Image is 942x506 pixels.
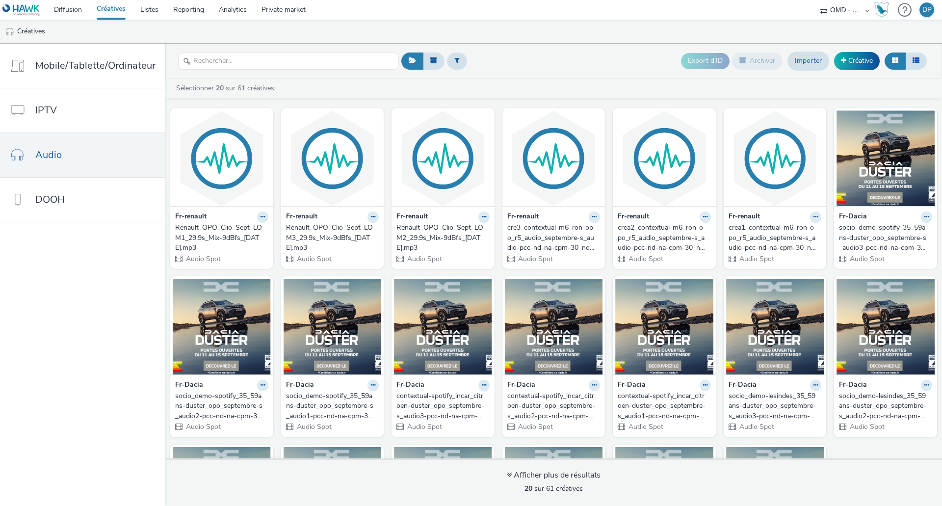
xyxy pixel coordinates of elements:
[729,391,818,421] div: socio_demo-lesindes_35_59ans-duster_opo_septembre-s_audio3-pcc-nd-na-cpm-30_no_skip
[5,27,15,37] img: audio
[618,212,649,223] strong: Fr-renault
[837,110,935,206] img: socio_demo-spotify_35_59ans-duster_opo_septembre-s_audio3-pcc-nd-na-cpm-30_no_skip visual
[396,212,428,223] strong: Fr-renault
[396,223,490,253] a: Renault_OPO_Clio_Sept_LOM2_29.9s_Mix-9dBfs_[DATE].mp3
[787,52,829,70] a: Importer
[885,53,906,69] button: Grille
[286,391,379,421] a: socio_demo-spotify_35_59ans-duster_opo_septembre-s_audio1-pcc-nd-na-cpm-30_no_skip
[874,2,889,18] img: Hawk Academy
[524,484,532,493] strong: 20
[839,223,932,253] a: socio_demo-spotify_35_59ans-duster_opo_septembre-s_audio3-pcc-nd-na-cpm-30_no_skip
[35,192,65,207] span: DOOH
[35,58,156,73] span: Mobile/Tablette/Ordinateur
[738,422,774,431] span: Audio Spot
[505,110,603,206] img: cre3_contextual-m6_ron-opo_r5_audio_septembre-s_audio-pcc-nd-na-cpm-30_noskip visual
[185,254,221,264] span: Audio Spot
[729,380,757,391] strong: Fr-Dacia
[507,391,601,421] a: contextual-spotify_incar_citroen-duster_opo_septembre-s_audio2-pcc-nd-na-cpm-30_no_skip
[729,223,822,253] a: crea1_contextual-m6_ron-opo_r5_audio_septembre-s_audio-pcc-nd-na-cpm-30_noskip
[406,254,442,264] span: Audio Spot
[517,422,553,431] span: Audio Spot
[507,223,601,253] a: cre3_contextual-m6_ron-opo_r5_audio_septembre-s_audio-pcc-nd-na-cpm-30_noskip
[178,53,399,70] input: Rechercher...
[175,212,207,223] strong: Fr-renault
[286,391,375,421] div: socio_demo-spotify_35_59ans-duster_opo_septembre-s_audio1-pcc-nd-na-cpm-30_no_skip
[507,223,597,253] div: cre3_contextual-m6_ron-opo_r5_audio_septembre-s_audio-pcc-nd-na-cpm-30_noskip
[35,103,57,117] span: IPTV
[849,422,885,431] span: Audio Spot
[905,53,927,69] button: Liste
[849,254,885,264] span: Audio Spot
[681,53,730,69] button: Export d'ID
[517,254,553,264] span: Audio Spot
[839,212,867,223] strong: Fr-Dacia
[175,223,264,253] div: Renault_OPO_Clio_Sept_LOM1_29.9s_Mix-9dBfs_[DATE].mp3
[615,110,713,206] img: crea2_contextual-m6_ron-opo_r5_audio_septembre-s_audio-pcc-nd-na-cpm-30_noskip visual
[729,223,818,253] div: crea1_contextual-m6_ron-opo_r5_audio_septembre-s_audio-pcc-nd-na-cpm-30_noskip
[2,4,40,16] img: undefined Logo
[394,279,492,374] img: contextual-spotify_incar_citroen-duster_opo_septembre-s_audio3-pcc-nd-na-cpm-30_no_skip visual
[732,53,783,69] button: Archiver
[175,83,278,93] a: Sélectionner sur 61 créatives
[35,148,62,162] span: Audio
[839,391,932,421] a: socio_demo-lesindes_35_59ans-duster_opo_septembre-s_audio2-pcc-nd-na-cpm-30_no_skip
[396,380,424,391] strong: Fr-Dacia
[284,110,382,206] img: Renault_OPO_Clio_Sept_LOM3_29.9s_Mix-9dBfs_2025-08-27.mp3 visual
[628,422,663,431] span: Audio Spot
[175,391,264,421] div: socio_demo-spotify_35_59ans-duster_opo_septembre-s_audio2-pcc-nd-na-cpm-30_no_skip
[507,470,601,481] div: Afficher plus de résultats
[406,422,442,431] span: Audio Spot
[296,254,332,264] span: Audio Spot
[726,279,824,374] img: socio_demo-lesindes_35_59ans-duster_opo_septembre-s_audio3-pcc-nd-na-cpm-30_no_skip visual
[618,223,707,253] div: crea2_contextual-m6_ron-opo_r5_audio_septembre-s_audio-pcc-nd-na-cpm-30_noskip
[216,83,224,93] strong: 20
[524,484,583,493] span: sur 61 créatives
[618,380,646,391] strong: Fr-Dacia
[615,279,713,374] img: contextual-spotify_incar_citroen-duster_opo_septembre-s_audio1-pcc-nd-na-cpm-30_no_skip visual
[175,380,203,391] strong: Fr-Dacia
[507,380,535,391] strong: Fr-Dacia
[839,223,928,253] div: socio_demo-spotify_35_59ans-duster_opo_septembre-s_audio3-pcc-nd-na-cpm-30_no_skip
[286,223,375,253] div: Renault_OPO_Clio_Sept_LOM3_29.9s_Mix-9dBfs_[DATE].mp3
[726,110,824,206] img: crea1_contextual-m6_ron-opo_r5_audio_septembre-s_audio-pcc-nd-na-cpm-30_noskip visual
[173,279,271,374] img: socio_demo-spotify_35_59ans-duster_opo_septembre-s_audio2-pcc-nd-na-cpm-30_no_skip visual
[834,52,880,70] a: Créative
[286,380,314,391] strong: Fr-Dacia
[738,254,774,264] span: Audio Spot
[729,212,760,223] strong: Fr-renault
[618,223,711,253] a: crea2_contextual-m6_ron-opo_r5_audio_septembre-s_audio-pcc-nd-na-cpm-30_noskip
[296,422,332,431] span: Audio Spot
[286,212,317,223] strong: Fr-renault
[173,110,271,206] img: Renault_OPO_Clio_Sept_LOM1_29.9s_Mix-9dBfs_2025-08-27.mp3 visual
[922,2,932,17] div: DP
[839,380,867,391] strong: Fr-Dacia
[874,2,893,18] a: Hawk Academy
[175,391,268,421] a: socio_demo-spotify_35_59ans-duster_opo_septembre-s_audio2-pcc-nd-na-cpm-30_no_skip
[396,391,490,421] a: contextual-spotify_incar_citroen-duster_opo_septembre-s_audio3-pcc-nd-na-cpm-30_no_skip
[837,279,935,374] img: socio_demo-lesindes_35_59ans-duster_opo_septembre-s_audio2-pcc-nd-na-cpm-30_no_skip visual
[507,212,539,223] strong: Fr-renault
[628,254,663,264] span: Audio Spot
[618,391,707,421] div: contextual-spotify_incar_citroen-duster_opo_septembre-s_audio1-pcc-nd-na-cpm-30_no_skip
[286,223,379,253] a: Renault_OPO_Clio_Sept_LOM3_29.9s_Mix-9dBfs_[DATE].mp3
[839,391,928,421] div: socio_demo-lesindes_35_59ans-duster_opo_septembre-s_audio2-pcc-nd-na-cpm-30_no_skip
[507,391,597,421] div: contextual-spotify_incar_citroen-duster_opo_septembre-s_audio2-pcc-nd-na-cpm-30_no_skip
[394,110,492,206] img: Renault_OPO_Clio_Sept_LOM2_29.9s_Mix-9dBfs_2025-08-27.mp3 visual
[284,279,382,374] img: socio_demo-spotify_35_59ans-duster_opo_septembre-s_audio1-pcc-nd-na-cpm-30_no_skip visual
[396,391,486,421] div: contextual-spotify_incar_citroen-duster_opo_septembre-s_audio3-pcc-nd-na-cpm-30_no_skip
[185,422,221,431] span: Audio Spot
[505,279,603,374] img: contextual-spotify_incar_citroen-duster_opo_septembre-s_audio2-pcc-nd-na-cpm-30_no_skip visual
[175,223,268,253] a: Renault_OPO_Clio_Sept_LOM1_29.9s_Mix-9dBfs_[DATE].mp3
[396,223,486,253] div: Renault_OPO_Clio_Sept_LOM2_29.9s_Mix-9dBfs_[DATE].mp3
[618,391,711,421] a: contextual-spotify_incar_citroen-duster_opo_septembre-s_audio1-pcc-nd-na-cpm-30_no_skip
[729,391,822,421] a: socio_demo-lesindes_35_59ans-duster_opo_septembre-s_audio3-pcc-nd-na-cpm-30_no_skip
